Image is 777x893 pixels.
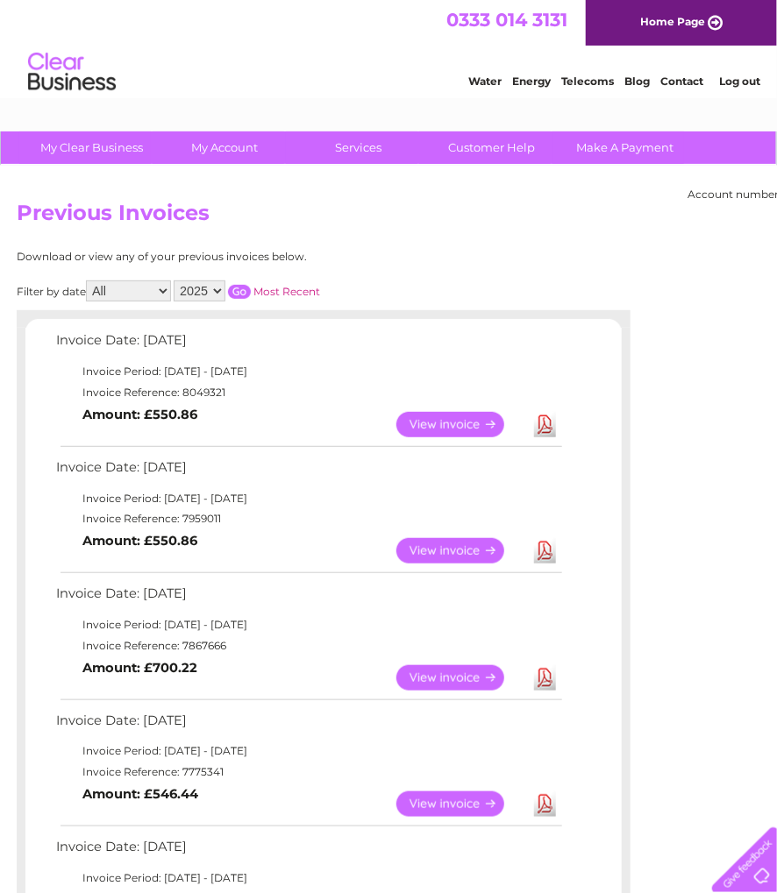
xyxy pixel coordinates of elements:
[660,74,703,88] a: Contact
[468,74,502,88] a: Water
[446,9,567,31] a: 0333 014 3131
[624,74,650,88] a: Blog
[286,131,431,164] a: Services
[512,74,551,88] a: Energy
[153,131,297,164] a: My Account
[561,74,614,88] a: Telecoms
[27,46,117,99] img: logo.png
[719,74,760,88] a: Log out
[552,131,697,164] a: Make A Payment
[19,131,164,164] a: My Clear Business
[419,131,564,164] a: Customer Help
